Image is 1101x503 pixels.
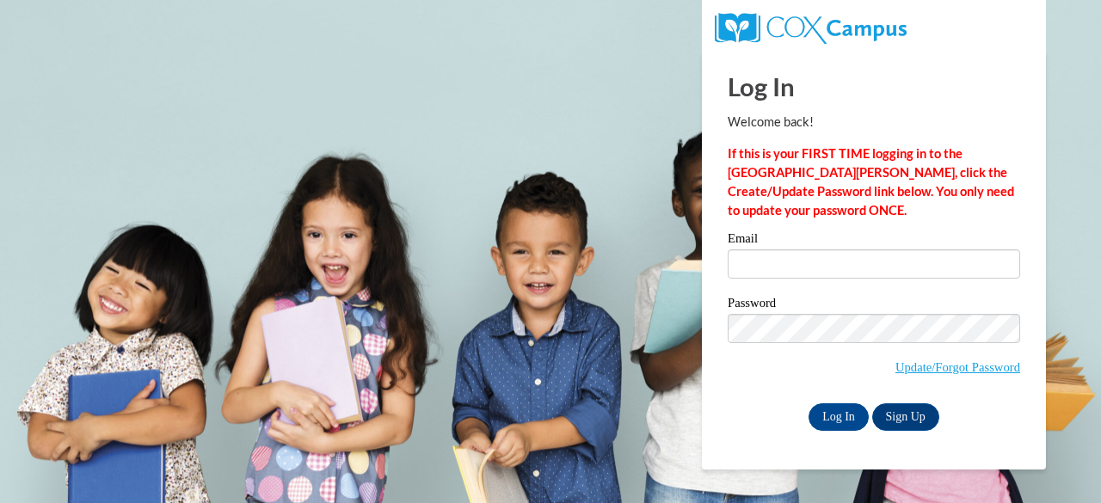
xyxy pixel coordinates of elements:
[728,232,1020,249] label: Email
[895,360,1020,374] a: Update/Forgot Password
[728,69,1020,104] h1: Log In
[728,146,1014,218] strong: If this is your FIRST TIME logging in to the [GEOGRAPHIC_DATA][PERSON_NAME], click the Create/Upd...
[728,297,1020,314] label: Password
[715,20,907,34] a: COX Campus
[715,13,907,44] img: COX Campus
[809,403,869,431] input: Log In
[728,113,1020,132] p: Welcome back!
[872,403,939,431] a: Sign Up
